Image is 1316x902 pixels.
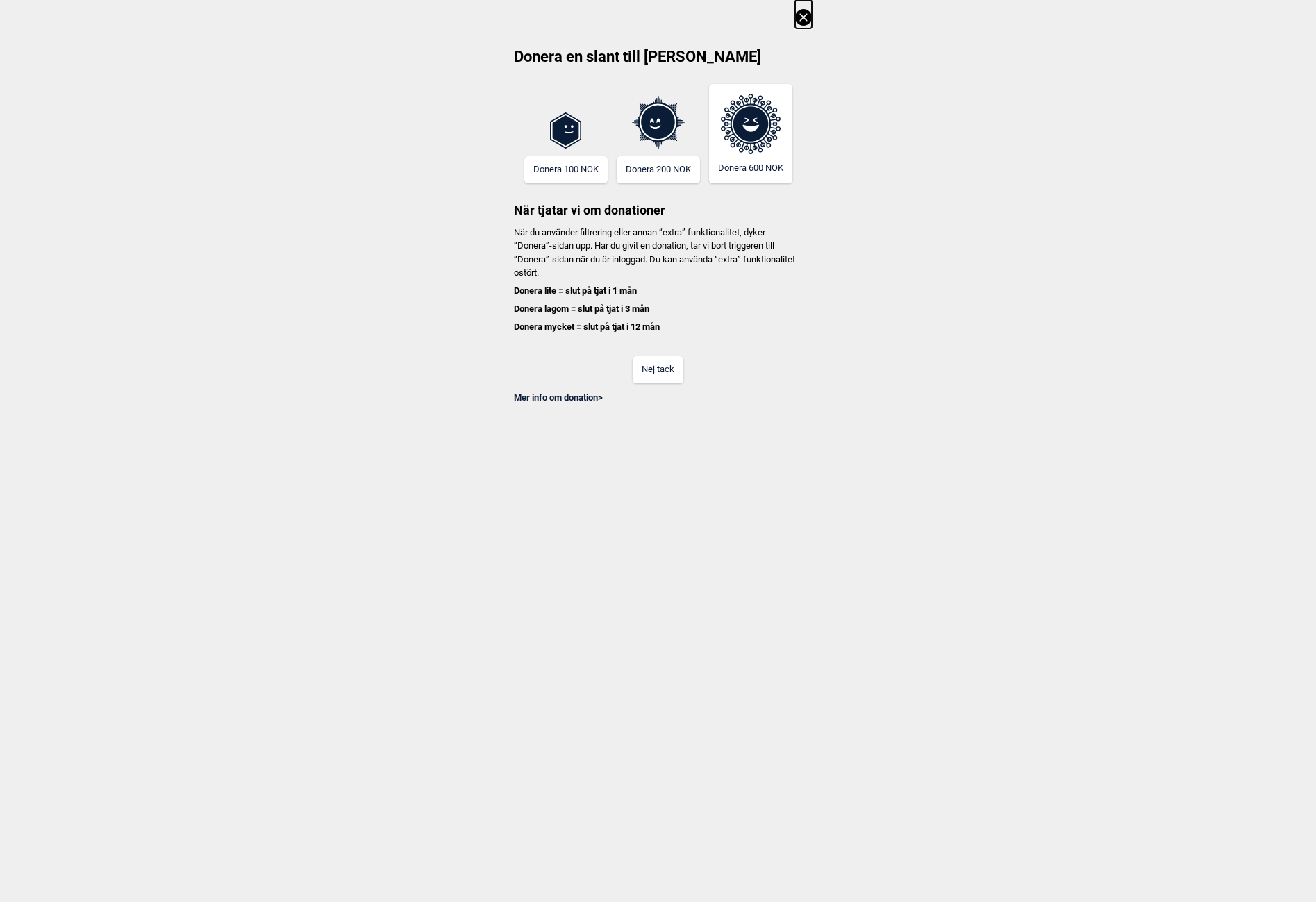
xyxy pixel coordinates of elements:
button: Donera 100 NOK [524,156,608,183]
p: När du använder filtrering eller annan “extra” funktionalitet, dyker “Donera”-sidan upp. Har du g... [505,226,812,334]
h2: Donera en slant till [PERSON_NAME] [505,47,812,77]
b: Donera mycket = slut på tjat i 12 mån [514,321,660,332]
button: Nej tack [633,356,683,383]
h3: När tjatar vi om donationer [505,183,812,219]
button: Donera 200 NOK [617,156,700,183]
button: Donera 600 NOK [709,84,792,183]
b: Donera lagom = slut på tjat i 3 mån [514,303,649,314]
b: Donera lite = slut på tjat i 1 mån [514,285,637,296]
a: Mer info om donation> [514,392,603,403]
